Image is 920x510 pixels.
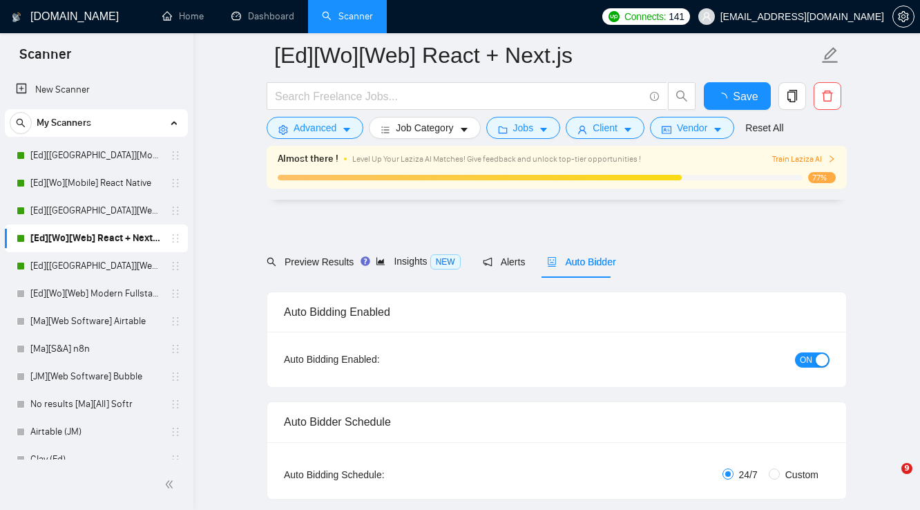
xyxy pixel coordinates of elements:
div: Tooltip anchor [359,255,372,267]
span: ON [800,352,812,368]
span: holder [170,178,181,189]
button: idcardVendorcaret-down [650,117,734,139]
span: holder [170,371,181,382]
button: setting [892,6,914,28]
span: delete [814,90,841,102]
span: 24/7 [734,467,763,482]
span: loading [716,93,733,104]
span: Connects: [624,9,666,24]
span: Alerts [483,256,526,267]
span: caret-down [539,124,548,135]
input: Scanner name... [274,38,818,73]
button: delete [814,82,841,110]
span: search [267,257,276,267]
span: robot [547,257,557,267]
a: [Ma][S&A] n8n [30,335,162,363]
span: double-left [164,478,178,491]
span: holder [170,316,181,327]
span: holder [170,343,181,355]
span: edit [821,46,839,64]
span: Preview Results [267,256,354,267]
span: user [577,124,587,135]
span: holder [170,426,181,437]
span: folder [498,124,508,135]
a: Airtable (JM) [30,418,162,446]
span: 77% [808,172,836,183]
a: dashboardDashboard [231,10,294,22]
span: user [702,12,711,21]
span: Insights [376,256,460,267]
span: Custom [780,467,824,482]
input: Search Freelance Jobs... [275,88,644,105]
span: Auto Bidder [547,256,615,267]
span: caret-down [342,124,352,135]
iframe: Intercom live chat [873,463,906,496]
div: Auto Bidding Enabled: [284,352,466,367]
a: Reset All [745,120,783,135]
button: Save [704,82,771,110]
span: NEW [430,254,461,270]
div: Auto Bidder Schedule [284,402,830,442]
span: Level Up Your Laziza AI Matches! Give feedback and unlock top-tier opportunities ! [352,154,641,164]
span: right [827,155,836,163]
a: No results [Ma][All] Softr [30,390,162,418]
span: holder [170,233,181,244]
span: Almost there ! [278,151,338,167]
span: Scanner [8,44,82,73]
span: holder [170,288,181,299]
span: Vendor [677,120,707,135]
button: settingAdvancedcaret-down [267,117,363,139]
span: holder [170,205,181,216]
span: info-circle [650,92,659,101]
span: Jobs [513,120,534,135]
span: 9 [901,463,912,474]
a: searchScanner [322,10,373,22]
button: barsJob Categorycaret-down [369,117,480,139]
button: Train Laziza AI [772,153,836,166]
span: My Scanners [37,109,91,137]
img: upwork-logo.png [608,11,620,22]
button: copy [778,82,806,110]
a: [Ed][[GEOGRAPHIC_DATA]][Web] Modern Fullstack [30,252,162,280]
a: [Ed][[GEOGRAPHIC_DATA]][Mobile] React Native [30,142,162,169]
a: [Ed][Wo][Web] React + Next.js [30,225,162,252]
span: search [10,118,31,128]
img: logo [12,6,21,28]
span: holder [170,150,181,161]
span: Client [593,120,617,135]
span: Advanced [294,120,336,135]
a: [Ed][[GEOGRAPHIC_DATA]][Web] React + Next.js [30,197,162,225]
button: userClientcaret-down [566,117,644,139]
span: Save [733,88,758,105]
button: folderJobscaret-down [486,117,561,139]
div: Auto Bidding Enabled [284,292,830,332]
a: [Ed][Wo][Mobile] React Native [30,169,162,197]
span: 141 [669,9,684,24]
span: copy [779,90,805,102]
li: New Scanner [5,76,188,104]
span: Job Category [396,120,453,135]
span: holder [170,454,181,465]
span: bars [381,124,390,135]
a: setting [892,11,914,22]
div: Auto Bidding Schedule: [284,467,466,482]
span: setting [278,124,288,135]
a: [JM][Web Software] Bubble [30,363,162,390]
span: notification [483,257,492,267]
span: setting [893,11,914,22]
a: [Ma][Web Software] Airtable [30,308,162,335]
a: [Ed][Wo][Web] Modern Fullstack [30,280,162,308]
span: holder [170,399,181,410]
span: idcard [662,124,671,135]
span: caret-down [623,124,633,135]
span: area-chart [376,256,385,266]
a: homeHome [162,10,204,22]
button: search [668,82,696,110]
span: caret-down [713,124,722,135]
span: caret-down [459,124,469,135]
button: search [10,112,32,134]
span: search [669,90,695,102]
a: Clay (Ed) [30,446,162,473]
a: New Scanner [16,76,177,104]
